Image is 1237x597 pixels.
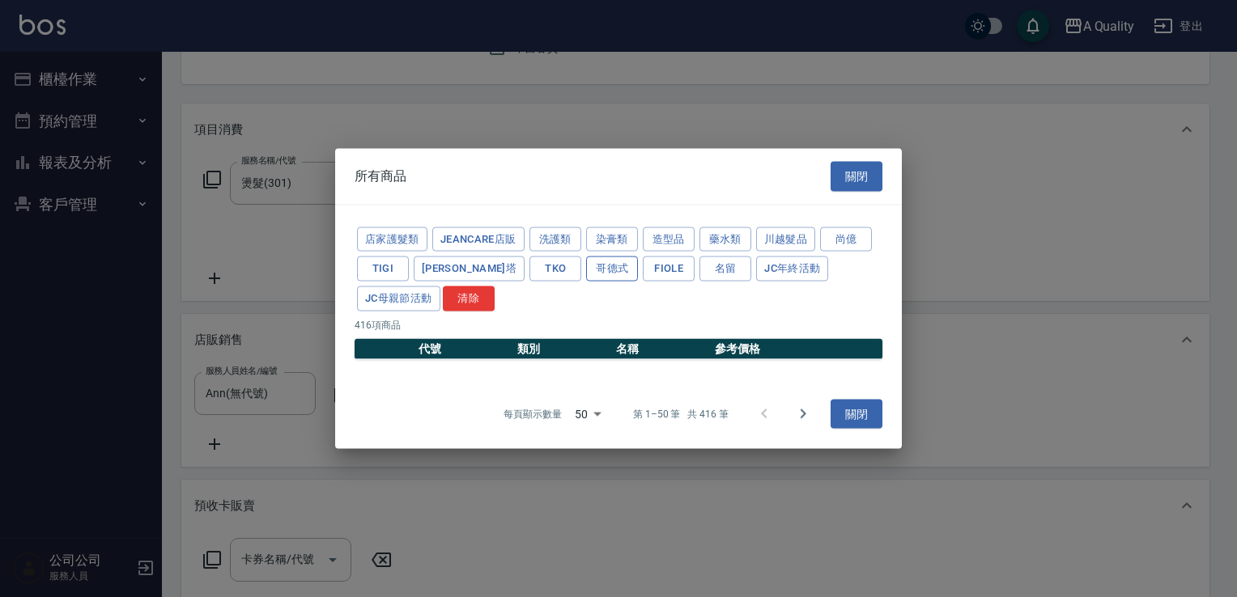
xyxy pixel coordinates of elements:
button: FIOLE [643,256,695,282]
button: 名留 [699,256,751,282]
button: Go to next page [784,394,823,433]
p: 每頁顯示數量 [504,406,562,421]
button: 哥德式 [586,256,638,282]
button: 店家護髮類 [357,227,427,252]
div: 50 [568,392,607,435]
th: 名稱 [612,338,711,359]
button: [PERSON_NAME]塔 [414,256,525,282]
th: 代號 [414,338,513,359]
button: TIGI [357,256,409,282]
p: 416 項商品 [355,317,882,332]
button: 洗護類 [529,227,581,252]
button: JC年終活動 [756,256,828,282]
button: 染膏類 [586,227,638,252]
button: 尚億 [820,227,872,252]
th: 類別 [513,338,612,359]
button: 藥水類 [699,227,751,252]
button: 造型品 [643,227,695,252]
button: TKO [529,256,581,282]
button: 川越髮品 [756,227,816,252]
span: 所有商品 [355,168,406,184]
button: JC母親節活動 [357,286,440,311]
button: 清除 [443,286,495,311]
th: 參考價格 [711,338,882,359]
button: JeanCare店販 [432,227,525,252]
button: 關閉 [831,399,882,429]
button: 關閉 [831,162,882,192]
p: 第 1–50 筆 共 416 筆 [633,406,729,421]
